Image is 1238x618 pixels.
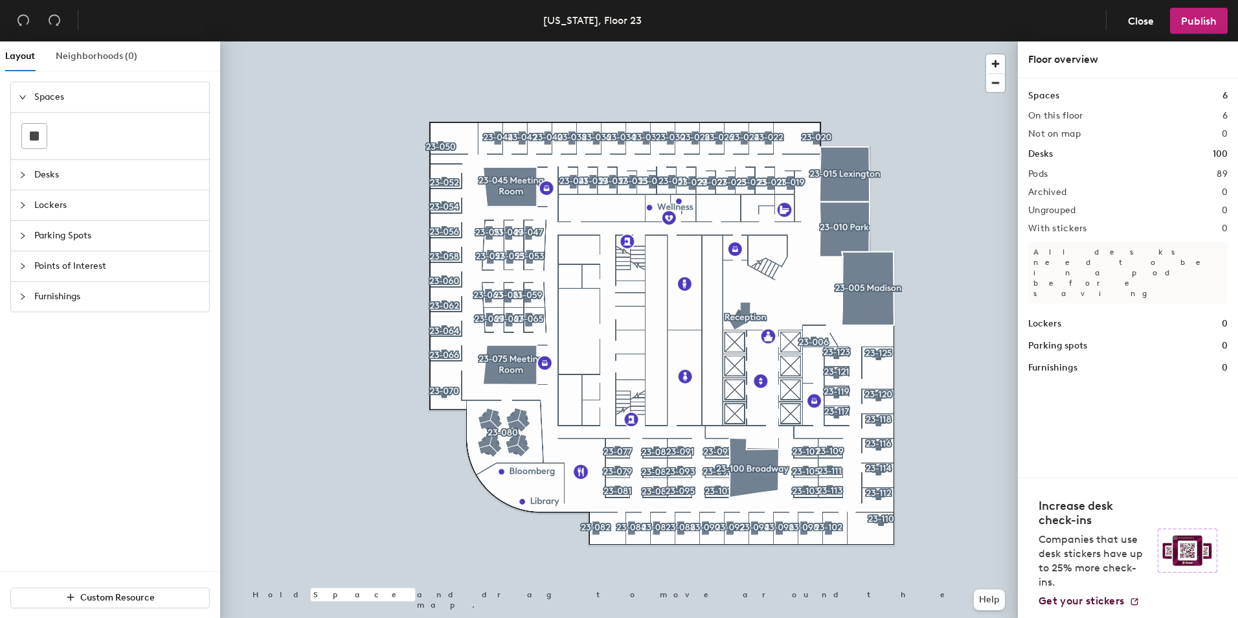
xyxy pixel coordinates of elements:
span: Parking Spots [34,221,201,251]
p: All desks need to be in a pod before saving [1028,242,1228,304]
span: Points of Interest [34,251,201,281]
span: collapsed [19,201,27,209]
h1: 0 [1222,339,1228,353]
h1: Spaces [1028,89,1059,103]
img: Sticker logo [1158,529,1217,573]
h1: 100 [1213,147,1228,161]
h2: Pods [1028,169,1048,179]
span: Custom Resource [80,592,155,603]
button: Help [974,589,1005,610]
h1: Furnishings [1028,361,1077,375]
h2: 89 [1217,169,1228,179]
p: Companies that use desk stickers have up to 25% more check-ins. [1039,532,1150,589]
h1: Parking spots [1028,339,1087,353]
button: Close [1117,8,1165,34]
h2: Not on map [1028,129,1081,139]
h2: 0 [1222,223,1228,234]
button: Publish [1170,8,1228,34]
h1: 0 [1222,361,1228,375]
h2: Archived [1028,187,1066,198]
button: Custom Resource [10,588,210,608]
span: Layout [5,51,35,62]
h2: Ungrouped [1028,205,1076,216]
h1: Lockers [1028,317,1061,331]
h1: 6 [1222,89,1228,103]
h2: 6 [1222,111,1228,121]
span: collapsed [19,293,27,301]
div: Floor overview [1028,52,1228,67]
span: expanded [19,93,27,101]
h2: 0 [1222,205,1228,216]
button: Redo (⌘ + ⇧ + Z) [41,8,67,34]
span: Get your stickers [1039,595,1124,607]
span: Close [1128,15,1154,27]
h1: 0 [1222,317,1228,331]
span: Neighborhoods (0) [56,51,137,62]
div: [US_STATE], Floor 23 [543,12,642,29]
span: Desks [34,160,201,190]
span: Spaces [34,82,201,112]
h2: With stickers [1028,223,1087,234]
span: Furnishings [34,282,201,312]
h2: 0 [1222,129,1228,139]
span: collapsed [19,262,27,270]
h2: 0 [1222,187,1228,198]
h1: Desks [1028,147,1053,161]
span: collapsed [19,171,27,179]
h4: Increase desk check-ins [1039,499,1150,527]
h2: On this floor [1028,111,1083,121]
span: Publish [1181,15,1217,27]
span: collapsed [19,232,27,240]
a: Get your stickers [1039,595,1140,608]
button: Undo (⌘ + Z) [10,8,36,34]
span: Lockers [34,190,201,220]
